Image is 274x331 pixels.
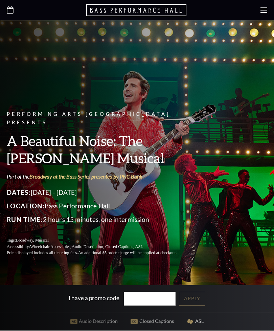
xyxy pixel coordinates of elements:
[29,173,142,180] a: Broadway at the Bass Series presented by PNC Bank
[7,173,193,180] p: Part of the
[78,250,177,255] span: An additional $5 order charge will be applied at checkout.
[16,238,49,243] span: Broadway, Musical
[7,110,193,127] p: Performing Arts [GEOGRAPHIC_DATA] Presents
[7,188,31,196] span: Dates:
[30,244,143,249] span: Wheelchair Accessible , Audio Description, Closed Captions, ASL
[7,237,193,244] p: Tags:
[7,187,193,198] p: [DATE] - [DATE]
[7,132,193,167] h3: A Beautiful Noise: The [PERSON_NAME] Musical
[69,294,119,301] label: I have a promo code
[7,244,193,250] p: Accessibility:
[7,215,43,223] span: Run Time:
[7,201,193,211] p: Bass Performance Hall
[7,250,193,256] p: Price displayed includes all ticketing fees.
[7,202,45,210] span: Location:
[7,214,193,225] p: 2 hours 15 minutes, one intermission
